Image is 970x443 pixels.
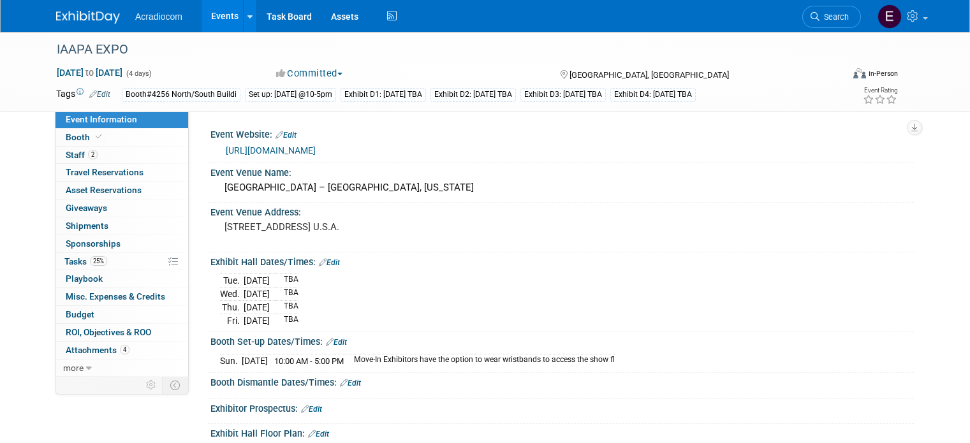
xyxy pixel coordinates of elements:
img: Format-Inperson.png [853,68,866,78]
div: Exhibit D1: [DATE] TBA [341,88,426,101]
span: Asset Reservations [66,185,142,195]
a: Giveaways [55,200,188,217]
a: Tasks25% [55,253,188,270]
td: Wed. [220,287,244,301]
button: Committed [272,67,348,80]
i: Booth reservation complete [96,133,102,140]
a: Asset Reservations [55,182,188,199]
span: Misc. Expenses & Credits [66,291,165,301]
div: Event Venue Name: [210,163,914,179]
div: Set up: [DATE] @10-5pm [245,88,336,101]
span: Budget [66,309,94,319]
a: Edit [276,131,297,140]
span: [DATE] [DATE] [56,67,123,78]
td: TBA [276,287,298,301]
div: Exhibit D4: [DATE] TBA [610,88,696,101]
a: more [55,359,188,377]
td: [DATE] [244,287,270,301]
td: TBA [276,314,298,328]
span: (4 days) [125,69,152,78]
span: 4 [120,345,129,354]
span: to [84,68,96,78]
span: more [63,363,84,373]
a: Playbook [55,270,188,287]
a: Booth [55,129,188,146]
span: ROI, Objectives & ROO [66,327,151,337]
span: Event Information [66,114,137,124]
span: Travel Reservations [66,167,143,177]
a: Edit [89,90,110,99]
span: Playbook [66,273,103,284]
img: ExhibitDay [56,11,120,24]
a: [URL][DOMAIN_NAME] [226,145,316,156]
a: Edit [308,430,329,439]
td: [DATE] [244,314,270,328]
div: Event Website: [210,125,914,142]
td: Toggle Event Tabs [163,377,189,393]
a: Budget [55,306,188,323]
td: Personalize Event Tab Strip [140,377,163,393]
a: Search [802,6,861,28]
div: Exhibit Hall Floor Plan: [210,424,914,440]
span: Booth [66,132,105,142]
span: 10:00 AM - 5:00 PM [274,356,344,366]
span: Staff [66,150,98,160]
span: Tasks [64,256,107,266]
td: [DATE] [244,274,270,287]
span: Shipments [66,221,108,231]
td: Sun. [220,354,242,367]
td: Move-In Exhibitors have the option to wear wristbands to access the show fl [346,354,615,367]
span: Search [819,12,849,22]
a: Edit [301,405,322,414]
a: Travel Reservations [55,164,188,181]
a: Edit [340,379,361,388]
div: Event Venue Address: [210,203,914,219]
a: Edit [319,258,340,267]
div: Event Rating [863,87,897,94]
td: Fri. [220,314,244,328]
a: Shipments [55,217,188,235]
td: Tags [56,87,110,102]
span: Giveaways [66,203,107,213]
td: TBA [276,274,298,287]
span: [GEOGRAPHIC_DATA], [GEOGRAPHIC_DATA] [570,70,729,80]
div: Booth Dismantle Dates/Times: [210,373,914,389]
div: Exhibitor Prospectus: [210,399,914,416]
td: [DATE] [244,301,270,314]
td: Tue. [220,274,244,287]
div: IAAPA EXPO [52,38,827,61]
td: Thu. [220,301,244,314]
span: Sponsorships [66,238,121,249]
div: Exhibit D3: [DATE] TBA [520,88,606,101]
td: TBA [276,301,298,314]
span: Acradiocom [135,11,182,22]
span: Attachments [66,345,129,355]
div: Exhibit D2: [DATE] TBA [430,88,516,101]
a: Sponsorships [55,235,188,252]
div: Exhibit Hall Dates/Times: [210,252,914,269]
div: Booth#4256 North/South Buildi [122,88,240,101]
div: In-Person [868,69,898,78]
a: Misc. Expenses & Credits [55,288,188,305]
pre: [STREET_ADDRESS] U.S.A. [224,221,490,233]
a: ROI, Objectives & ROO [55,324,188,341]
span: 25% [90,256,107,266]
img: Elizabeth Martinez [878,4,902,29]
span: 2 [88,150,98,159]
a: Event Information [55,111,188,128]
div: [GEOGRAPHIC_DATA] – [GEOGRAPHIC_DATA], [US_STATE] [220,178,904,198]
td: [DATE] [242,354,268,367]
div: Booth Set-up Dates/Times: [210,332,914,349]
a: Attachments4 [55,342,188,359]
div: Event Format [774,66,898,85]
a: Staff2 [55,147,188,164]
a: Edit [326,338,347,347]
